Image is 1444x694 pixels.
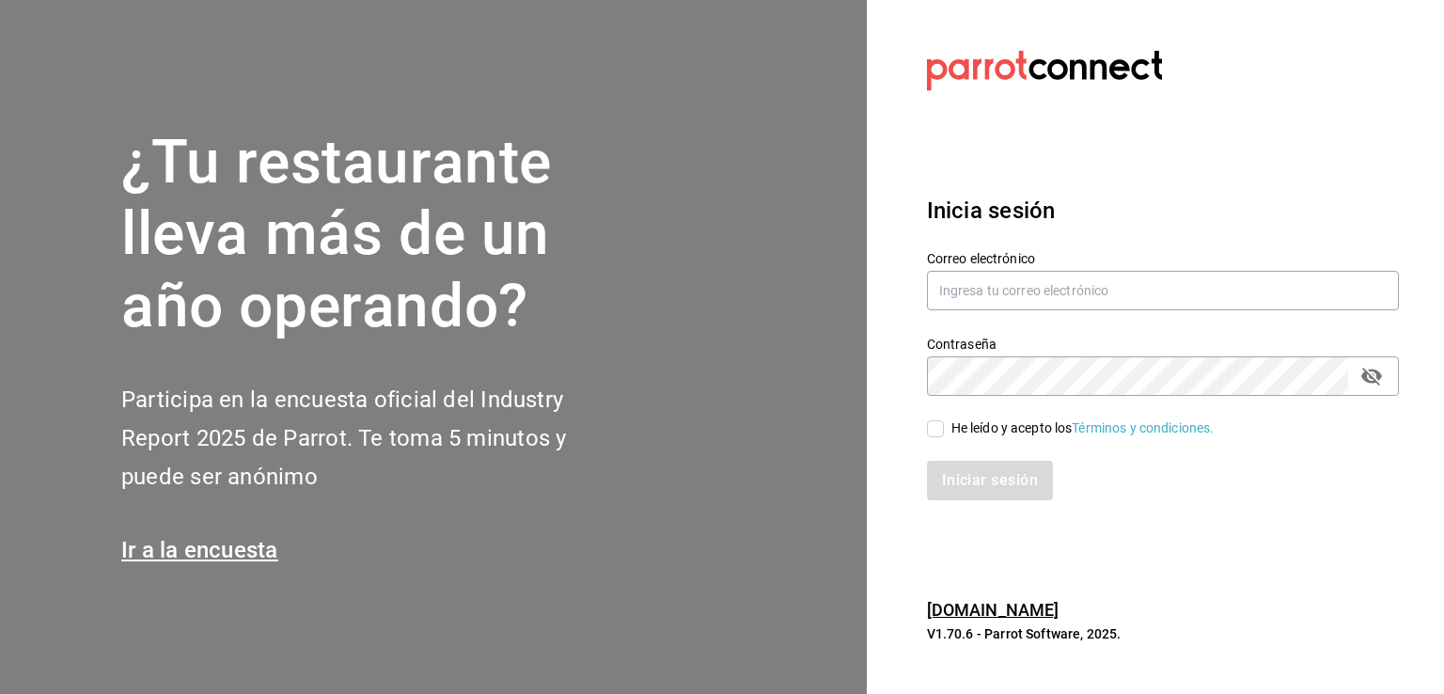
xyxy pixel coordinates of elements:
a: Ir a la encuesta [121,537,278,563]
div: He leído y acepto los [951,418,1215,438]
h3: Inicia sesión [927,194,1399,228]
p: V1.70.6 - Parrot Software, 2025. [927,624,1399,643]
label: Correo electrónico [927,251,1399,264]
input: Ingresa tu correo electrónico [927,271,1399,310]
label: Contraseña [927,337,1399,350]
a: [DOMAIN_NAME] [927,600,1059,620]
a: Términos y condiciones. [1072,420,1214,435]
button: passwordField [1356,360,1388,392]
h2: Participa en la encuesta oficial del Industry Report 2025 de Parrot. Te toma 5 minutos y puede se... [121,381,629,496]
h1: ¿Tu restaurante lleva más de un año operando? [121,127,629,343]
